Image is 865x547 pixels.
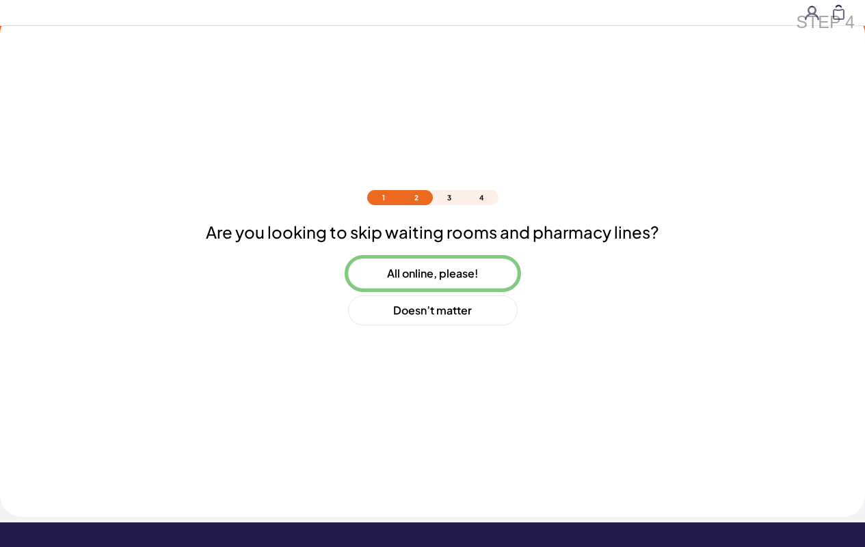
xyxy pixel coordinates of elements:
[348,295,518,325] button: Doesn’t matter
[206,222,659,242] h2: Are you looking to skip waiting rooms and pharmacy lines?
[367,190,400,205] li: 1
[400,190,433,205] li: 2
[466,190,498,205] li: 4
[433,190,466,205] li: 3
[793,7,858,38] div: STEP 4
[348,258,518,289] button: All online, please!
